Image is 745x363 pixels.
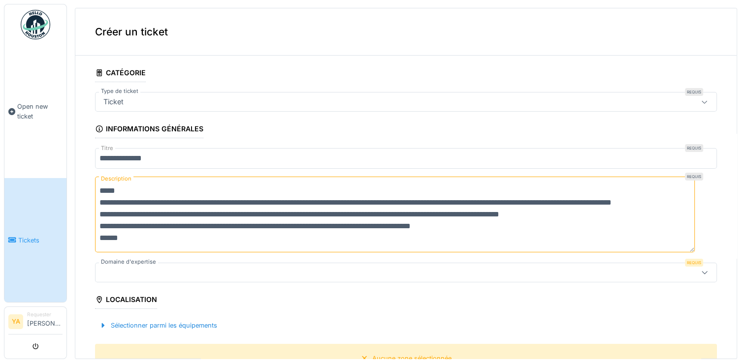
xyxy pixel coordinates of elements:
div: Requis [685,88,703,96]
label: Titre [99,144,115,152]
div: Catégorie [95,65,146,82]
span: Tickets [18,236,63,245]
li: [PERSON_NAME] [27,311,63,332]
div: Requis [685,173,703,181]
div: Localisation [95,292,157,309]
div: Aucune zone sélectionnée [372,354,452,363]
div: Ticket [99,96,128,107]
li: YA [8,314,23,329]
a: Tickets [4,178,66,302]
div: Requester [27,311,63,318]
a: Open new ticket [4,45,66,178]
img: Badge_color-CXgf-gQk.svg [21,10,50,39]
label: Domaine d'expertise [99,258,158,266]
a: YA Requester[PERSON_NAME] [8,311,63,334]
label: Type de ticket [99,87,140,95]
div: Requis [685,144,703,152]
div: Sélectionner parmi les équipements [95,319,221,332]
div: Informations générales [95,121,203,138]
div: Créer un ticket [75,8,737,56]
div: Requis [685,259,703,267]
label: Description [99,173,133,185]
span: Open new ticket [17,102,63,121]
